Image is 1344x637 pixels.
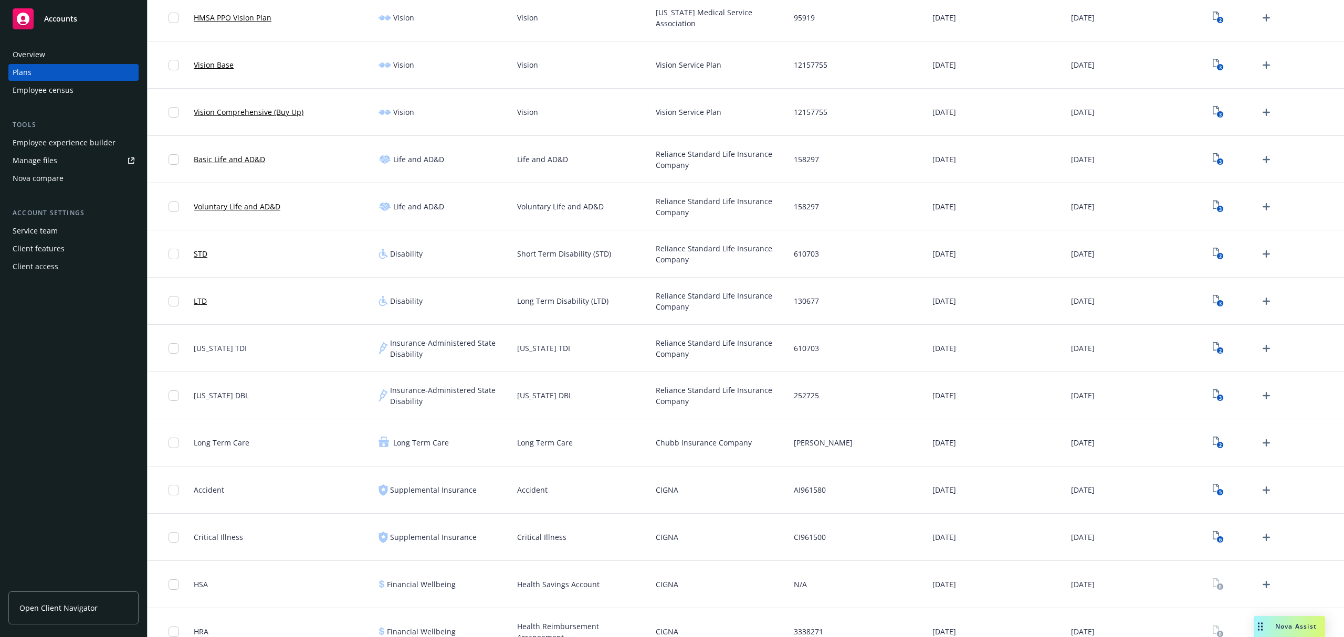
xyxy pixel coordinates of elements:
[8,240,139,257] a: Client features
[932,532,956,543] span: [DATE]
[390,532,477,543] span: Supplemental Insurance
[517,437,573,448] span: Long Term Care
[794,437,853,448] span: [PERSON_NAME]
[8,46,139,63] a: Overview
[169,485,179,495] input: Toggle Row Selected
[1071,390,1095,401] span: [DATE]
[393,154,444,165] span: Life and AD&D
[1210,340,1226,357] a: View Plan Documents
[8,152,139,169] a: Manage files
[8,208,139,218] div: Account settings
[13,258,58,275] div: Client access
[1219,395,1221,401] text: 3
[1071,343,1095,354] span: [DATE]
[1071,295,1095,306] span: [DATE]
[932,579,956,590] span: [DATE]
[194,295,207,306] a: LTD
[390,385,509,407] span: Insurance-Administered State Disability
[794,12,815,23] span: 95919
[1210,104,1226,121] a: View Plan Documents
[169,201,179,212] input: Toggle Row Selected
[1210,246,1226,262] a: View Plan Documents
[13,170,64,187] div: Nova compare
[8,120,139,130] div: Tools
[1219,536,1221,543] text: 6
[1254,616,1267,637] div: Drag to move
[169,579,179,590] input: Toggle Row Selected
[390,484,477,495] span: Supplemental Insurance
[169,154,179,165] input: Toggle Row Selected
[932,390,956,401] span: [DATE]
[794,484,826,495] span: AI961580
[1258,576,1275,593] a: Upload Plan Documents
[656,7,786,29] span: [US_STATE] Medical Service Association
[8,82,139,99] a: Employee census
[794,626,823,637] span: 3338271
[8,4,139,34] a: Accounts
[390,295,423,306] span: Disability
[8,222,139,239] a: Service team
[1210,434,1226,451] a: View Plan Documents
[1071,12,1095,23] span: [DATE]
[387,626,456,637] span: Financial Wellbeing
[13,134,115,151] div: Employee experience builder
[517,579,600,590] span: Health Savings Account
[1258,198,1275,215] a: Upload Plan Documents
[932,154,956,165] span: [DATE]
[1219,442,1221,449] text: 2
[794,59,827,70] span: 12157755
[393,201,444,212] span: Life and AD&D
[517,12,538,23] span: Vision
[517,390,572,401] span: [US_STATE] DBL
[1071,484,1095,495] span: [DATE]
[794,390,819,401] span: 252725
[13,240,65,257] div: Client features
[194,437,249,448] span: Long Term Care
[194,12,271,23] a: HMSA PPO Vision Plan
[8,134,139,151] a: Employee experience builder
[1071,107,1095,118] span: [DATE]
[393,59,414,70] span: Vision
[194,532,243,543] span: Critical Illness
[1219,489,1221,496] text: 5
[1210,151,1226,168] a: View Plan Documents
[656,626,678,637] span: CIGNA
[1210,293,1226,310] a: View Plan Documents
[169,532,179,543] input: Toggle Row Selected
[1219,347,1221,354] text: 2
[169,60,179,70] input: Toggle Row Selected
[169,13,179,23] input: Toggle Row Selected
[932,12,956,23] span: [DATE]
[1258,104,1275,121] a: Upload Plan Documents
[1071,579,1095,590] span: [DATE]
[1275,622,1317,631] span: Nova Assist
[194,201,280,212] a: Voluntary Life and AD&D
[169,438,179,448] input: Toggle Row Selected
[1254,616,1325,637] button: Nova Assist
[390,337,509,359] span: Insurance-Administered State Disability
[1258,151,1275,168] a: Upload Plan Documents
[1258,434,1275,451] a: Upload Plan Documents
[656,196,786,218] span: Reliance Standard Life Insurance Company
[517,343,570,354] span: [US_STATE] TDI
[1210,482,1226,498] a: View Plan Documents
[656,148,786,171] span: Reliance Standard Life Insurance Company
[1258,387,1275,404] a: Upload Plan Documents
[1071,154,1095,165] span: [DATE]
[1210,387,1226,404] a: View Plan Documents
[656,337,786,359] span: Reliance Standard Life Insurance Company
[1219,64,1221,71] text: 3
[517,295,608,306] span: Long Term Disability (LTD)
[1071,437,1095,448] span: [DATE]
[1258,529,1275,546] a: Upload Plan Documents
[1258,293,1275,310] a: Upload Plan Documents
[13,82,73,99] div: Employee census
[194,390,249,401] span: [US_STATE] DBL
[1210,529,1226,546] a: View Plan Documents
[1210,576,1226,593] a: View Plan Documents
[1258,57,1275,73] a: Upload Plan Documents
[1071,201,1095,212] span: [DATE]
[656,59,721,70] span: Vision Service Plan
[656,532,678,543] span: CIGNA
[1258,246,1275,262] a: Upload Plan Documents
